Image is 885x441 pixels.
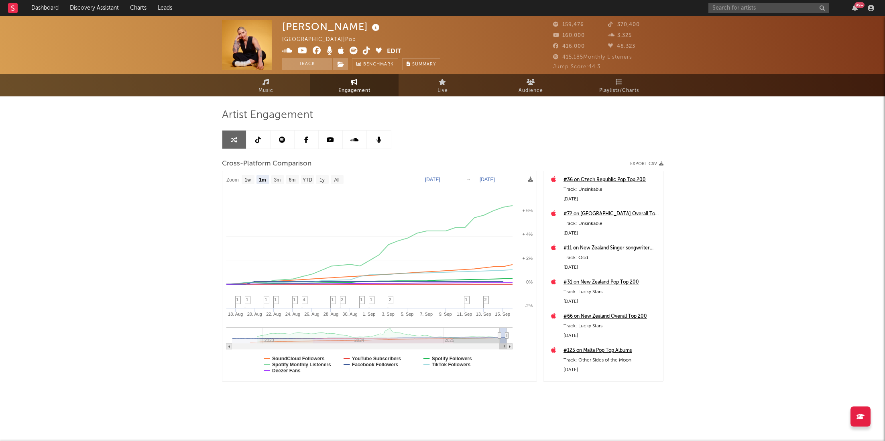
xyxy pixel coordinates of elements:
[412,62,436,67] span: Summary
[370,297,372,302] span: 1
[564,297,659,306] div: [DATE]
[282,35,374,45] div: [GEOGRAPHIC_DATA] | Pop
[476,312,491,316] text: 13. Sep
[222,159,311,169] span: Cross-Platform Comparison
[522,256,533,261] text: + 2%
[564,194,659,204] div: [DATE]
[282,20,382,33] div: [PERSON_NAME]
[564,355,659,365] div: Track: Other Sides of the Moon
[564,287,659,297] div: Track: Lucky Stars
[222,74,310,96] a: Music
[564,263,659,272] div: [DATE]
[564,346,659,355] a: #125 on Malta Pop Top Albums
[302,177,312,183] text: YTD
[247,312,262,316] text: 20. Aug
[425,177,440,182] text: [DATE]
[275,297,277,302] span: 1
[222,110,313,120] span: Artist Engagement
[303,297,305,302] span: 4
[564,278,659,287] a: #31 on New Zealand Pop Top 200
[272,362,331,367] text: Spotify Monthly Listeners
[265,297,267,302] span: 1
[226,177,239,183] text: Zoom
[465,297,468,302] span: 1
[272,356,325,361] text: SoundCloud Followers
[246,297,248,302] span: 1
[564,312,659,321] a: #66 on New Zealand Overall Top 200
[457,312,472,316] text: 11. Sep
[334,177,339,183] text: All
[352,58,398,70] a: Benchmark
[338,86,370,96] span: Engagement
[608,44,635,49] span: 48,323
[466,177,471,182] text: →
[323,312,338,316] text: 28. Aug
[259,177,266,183] text: 1m
[352,362,398,367] text: Facebook Followers
[352,356,401,361] text: YouTube Subscribers
[553,22,584,27] span: 159,476
[258,86,273,96] span: Music
[431,356,472,361] text: Spotify Followers
[272,368,301,374] text: Deezer Fans
[228,312,243,316] text: 18. Aug
[708,3,829,13] input: Search for artists
[553,55,632,60] span: 415,185 Monthly Listeners
[852,5,858,11] button: 99+
[553,44,585,49] span: 416,000
[526,280,533,284] text: 0%
[389,297,391,302] span: 2
[608,22,640,27] span: 370,400
[420,312,433,316] text: 7. Sep
[289,177,295,183] text: 6m
[285,312,300,316] text: 24. Aug
[360,297,363,302] span: 1
[236,297,239,302] span: 1
[553,33,585,38] span: 160,000
[382,312,395,316] text: 3. Sep
[332,297,334,302] span: 1
[564,331,659,341] div: [DATE]
[431,362,470,367] text: TikTok Followers
[564,253,659,263] div: Track: Ocd
[244,177,251,183] text: 1w
[487,74,575,96] a: Audience
[363,60,394,69] span: Benchmark
[342,312,357,316] text: 30. Aug
[522,232,533,237] text: + 4%
[564,243,659,253] a: #11 on New Zealand Singer songwriter Top 200
[575,74,663,96] a: Playlists/Charts
[266,312,281,316] text: 22. Aug
[437,86,448,96] span: Live
[362,312,375,316] text: 1. Sep
[319,177,325,183] text: 1y
[439,312,452,316] text: 9. Sep
[387,47,401,57] button: Edit
[274,177,281,183] text: 3m
[401,312,413,316] text: 5. Sep
[564,209,659,219] a: #72 on [GEOGRAPHIC_DATA] Overall Top 200
[484,297,487,302] span: 2
[310,74,399,96] a: Engagement
[282,58,332,70] button: Track
[564,175,659,185] a: #36 on Czech Republic Pop Top 200
[402,58,440,70] button: Summary
[480,177,495,182] text: [DATE]
[564,185,659,194] div: Track: Unsinkable
[341,297,344,302] span: 2
[599,86,639,96] span: Playlists/Charts
[304,312,319,316] text: 26. Aug
[522,208,533,213] text: + 6%
[564,380,659,390] a: #62 on United Kingdom Singer songwriter Top 200
[564,219,659,229] div: Track: Unsinkable
[630,161,663,166] button: Export CSV
[495,312,510,316] text: 15. Sep
[564,321,659,331] div: Track: Lucky Stars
